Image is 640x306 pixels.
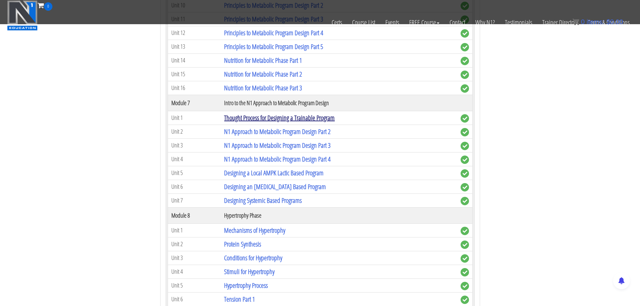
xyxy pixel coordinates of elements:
[224,70,302,79] a: Nutrition for Metabolic Phase Part 2
[168,125,221,138] td: Unit 2
[606,18,623,26] bdi: 0.00
[168,180,221,193] td: Unit 6
[461,142,469,150] span: complete
[461,268,469,276] span: complete
[168,237,221,251] td: Unit 2
[461,183,469,191] span: complete
[581,18,585,26] span: 0
[461,227,469,235] span: complete
[224,28,323,37] a: Principles to Metabolic Program Design Part 4
[168,207,221,223] th: Module 8
[461,43,469,51] span: complete
[168,40,221,53] td: Unit 13
[461,254,469,263] span: complete
[168,251,221,265] td: Unit 3
[168,138,221,152] td: Unit 3
[461,71,469,79] span: complete
[168,111,221,125] td: Unit 1
[404,11,444,34] a: FREE Course
[224,113,335,122] a: Thought Process for Designing a Trainable Program
[224,267,274,276] a: Stimuli for Hypertrophy
[224,127,331,136] a: N1 Approach to Metabolic Program Design Part 2
[461,84,469,93] span: complete
[572,18,579,25] img: icon11.png
[168,278,221,292] td: Unit 5
[224,56,302,65] a: Nutrition for Metabolic Phase Part 1
[168,223,221,237] td: Unit 1
[461,156,469,164] span: complete
[500,11,537,34] a: Testimonials
[168,292,221,306] td: Unit 6
[444,11,470,34] a: Contact
[461,282,469,290] span: complete
[224,239,261,249] a: Protein Synthesis
[461,57,469,65] span: complete
[380,11,404,34] a: Events
[461,128,469,136] span: complete
[221,207,457,223] th: Hypertrophy Phase
[168,81,221,95] td: Unit 16
[168,265,221,278] td: Unit 4
[168,166,221,180] td: Unit 5
[583,11,635,34] a: Terms & Conditions
[461,114,469,123] span: complete
[606,18,610,26] span: $
[44,2,52,11] span: 0
[327,11,347,34] a: Certs
[587,18,604,26] span: items:
[224,182,326,191] a: Designing an [MEDICAL_DATA] Based Program
[224,226,285,235] a: Mechanisms of Hypertrophy
[461,169,469,178] span: complete
[470,11,500,34] a: Why N1?
[224,42,323,51] a: Principles to Metabolic Program Design Part 5
[224,155,331,164] a: N1 Approach to Metabolic Program Design Part 4
[224,83,302,92] a: Nutrition for Metabolic Phase Part 3
[347,11,380,34] a: Course List
[224,253,282,262] a: Conditions for Hypertrophy
[461,296,469,304] span: complete
[168,152,221,166] td: Unit 4
[168,193,221,207] td: Unit 7
[168,67,221,81] td: Unit 15
[221,95,457,111] th: Intro to the N1 Approach to Metabolic Program Design
[572,18,623,26] a: 0 items: $0.00
[224,281,268,290] a: Hypertrophy Process
[224,196,302,205] a: Designing Systemic Based Programs
[461,241,469,249] span: complete
[38,1,52,10] a: 0
[168,53,221,67] td: Unit 14
[224,295,255,304] a: Tension Part 1
[461,197,469,205] span: complete
[224,168,324,177] a: Designing a Local AMPK Lactic Based Program
[224,141,331,150] a: N1 Approach to Metabolic Program Design Part 3
[7,0,38,31] img: n1-education
[537,11,583,34] a: Trainer Directory
[168,95,221,111] th: Module 7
